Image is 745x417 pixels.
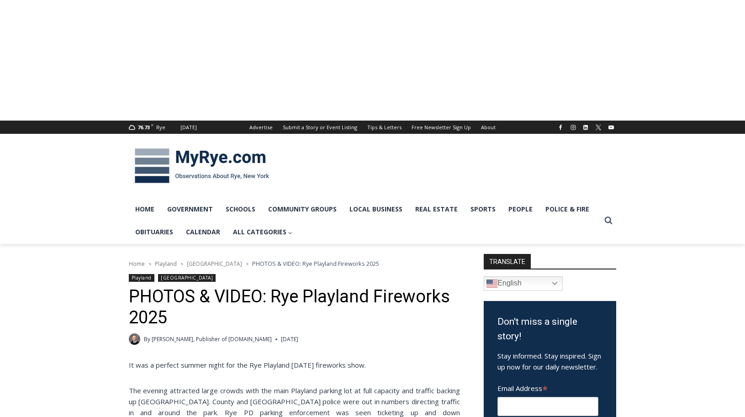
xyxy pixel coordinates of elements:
a: Home [129,260,145,268]
a: Police & Fire [539,198,596,221]
a: Facebook [555,122,566,133]
time: [DATE] [281,335,298,343]
img: MyRye.com [129,142,275,190]
a: Tips & Letters [362,121,407,134]
a: Government [161,198,219,221]
h1: PHOTOS & VIDEO: Rye Playland Fireworks 2025 [129,286,460,328]
nav: Primary Navigation [129,198,600,244]
a: Schools [219,198,262,221]
img: en [486,278,497,289]
nav: Breadcrumbs [129,259,460,268]
span: 76.73 [137,124,150,131]
a: Free Newsletter Sign Up [407,121,476,134]
a: Submit a Story or Event Listing [278,121,362,134]
a: Community Groups [262,198,343,221]
a: [PERSON_NAME], Publisher of [DOMAIN_NAME] [152,335,272,343]
a: About [476,121,501,134]
a: Playland [155,260,177,268]
a: Playland [129,274,154,282]
button: View Search Form [600,212,617,229]
strong: TRANSLATE [484,254,531,269]
nav: Secondary Navigation [244,121,501,134]
a: YouTube [606,122,617,133]
a: Local Business [343,198,409,221]
a: X [593,122,604,133]
p: It was a perfect summer night for the Rye Playland [DATE] fireworks show. [129,359,460,370]
a: Home [129,198,161,221]
a: [GEOGRAPHIC_DATA] [158,274,216,282]
a: Author image [129,333,140,345]
a: Linkedin [580,122,591,133]
a: People [502,198,539,221]
span: All Categories [233,227,293,237]
a: All Categories [227,221,299,243]
a: Obituaries [129,221,180,243]
span: F [151,122,153,127]
span: PHOTOS & VIDEO: Rye Playland Fireworks 2025 [252,259,379,268]
a: Calendar [180,221,227,243]
a: Sports [464,198,502,221]
a: Real Estate [409,198,464,221]
a: [GEOGRAPHIC_DATA] [187,260,242,268]
a: Instagram [568,122,579,133]
div: Rye [156,123,165,132]
h3: Don't miss a single story! [497,315,602,343]
div: [DATE] [180,123,197,132]
span: > [148,261,151,267]
a: Advertise [244,121,278,134]
a: English [484,276,563,291]
span: > [246,261,248,267]
p: Stay informed. Stay inspired. Sign up now for our daily newsletter. [497,350,602,372]
span: By [144,335,150,343]
span: > [180,261,183,267]
label: Email Address [497,379,598,396]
